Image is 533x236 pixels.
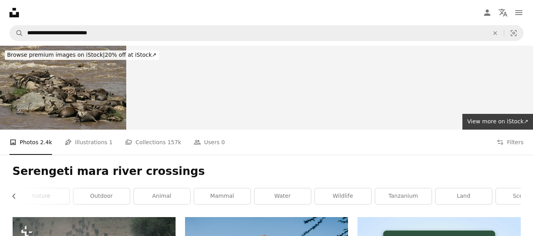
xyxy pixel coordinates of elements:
[13,188,69,204] a: nature
[13,164,521,178] h1: Serengeti mara river crossings
[7,52,157,58] span: 20% off at iStock ↗
[134,188,190,204] a: animal
[479,5,495,20] a: Log in / Sign up
[254,188,311,204] a: water
[511,5,527,20] button: Menu
[9,8,19,17] a: Home — Unsplash
[221,138,225,147] span: 0
[467,118,528,125] span: View more on iStock ↗
[7,52,105,58] span: Browse premium images on iStock |
[375,188,432,204] a: tanzanium
[462,114,533,130] a: View more on iStock↗
[9,25,524,41] form: Find visuals sitewide
[495,5,511,20] button: Language
[65,130,112,155] a: Illustrations 1
[125,130,181,155] a: Collections 157k
[167,138,181,147] span: 157k
[73,188,130,204] a: outdoor
[497,130,524,155] button: Filters
[504,26,523,41] button: Visual search
[13,188,21,204] button: scroll list to the left
[315,188,371,204] a: wildlife
[194,188,251,204] a: mammal
[109,138,113,147] span: 1
[436,188,492,204] a: land
[486,26,504,41] button: Clear
[194,130,225,155] a: Users 0
[10,26,23,41] button: Search Unsplash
